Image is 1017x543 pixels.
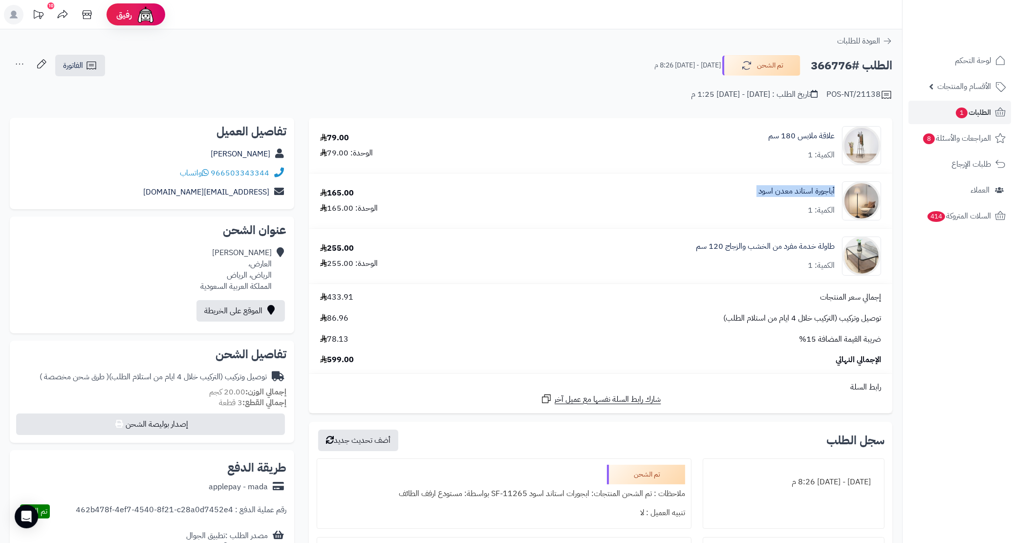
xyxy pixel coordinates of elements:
[63,60,83,71] span: الفاتورة
[808,260,835,271] div: الكمية: 1
[927,211,945,222] span: 414
[18,224,286,236] h2: عنوان الشحن
[768,130,835,142] a: علاقة ملابس 180 سم
[320,203,378,214] div: الوحدة: 165.00
[826,89,892,101] div: POS-NT/21138
[196,300,285,322] a: الموقع على الخريطة
[843,237,881,276] img: 1751785797-1-90x90.jpg
[320,148,373,159] div: الوحدة: 79.00
[909,127,1011,150] a: المراجعات والأسئلة8
[951,7,1008,28] img: logo-2.png
[696,241,835,252] a: طاولة خدمة مفرد من الخشب والزجاج 120 سم
[320,313,348,324] span: 86.96
[927,209,991,223] span: السلات المتروكة
[227,462,286,474] h2: طريقة الدفع
[55,55,105,76] a: الفاتورة
[320,292,353,303] span: 433.91
[909,204,1011,228] a: السلات المتروكة414
[200,247,272,292] div: [PERSON_NAME] العارض، الرياض، الرياض المملكة العربية السعودية
[76,504,286,519] div: رقم عملية الدفع : 462b478f-4ef7-4540-8f21-c28a0d7452e4
[843,126,881,165] img: 1747815779-110107010070-90x90.jpg
[758,186,835,197] a: أباجورة استاند معدن اسود
[955,106,991,119] span: الطلبات
[722,55,801,76] button: تم الشحن
[26,5,50,27] a: تحديثات المنصة
[323,484,685,503] div: ملاحظات : تم الشحن المنتجات: ابجورات استاند اسود SF-11265 بواسطة: مستودع ارفف الطائف
[211,167,269,179] a: 966503343344
[837,35,892,47] a: العودة للطلبات
[541,393,661,405] a: شارك رابط السلة نفسها مع عميل آخر
[955,54,991,67] span: لوحة التحكم
[180,167,209,179] a: واتساب
[937,80,991,93] span: الأقسام والمنتجات
[320,334,348,345] span: 78.13
[923,133,935,145] span: 8
[18,348,286,360] h2: تفاصيل الشحن
[952,157,991,171] span: طلبات الإرجاع
[971,183,990,197] span: العملاء
[826,434,885,446] h3: سجل الطلب
[18,126,286,137] h2: تفاصيل العميل
[320,243,354,254] div: 255.00
[709,473,878,492] div: [DATE] - [DATE] 8:26 م
[555,394,661,405] span: شارك رابط السلة نفسها مع عميل آخر
[837,35,880,47] span: العودة للطلبات
[323,503,685,522] div: تنبيه العميل : لا
[836,354,881,366] span: الإجمالي النهائي
[143,186,269,198] a: [EMAIL_ADDRESS][DOMAIN_NAME]
[320,188,354,199] div: 165.00
[116,9,132,21] span: رفيق
[15,505,38,528] div: Open Intercom Messenger
[691,89,818,100] div: تاريخ الطلب : [DATE] - [DATE] 1:25 م
[209,481,268,493] div: applepay - mada
[909,178,1011,202] a: العملاء
[209,386,286,398] small: 20.00 كجم
[47,2,54,9] div: 10
[811,56,892,76] h2: الطلب #366776
[820,292,881,303] span: إجمالي سعر المنتجات
[909,49,1011,72] a: لوحة التحكم
[654,61,721,70] small: [DATE] - [DATE] 8:26 م
[318,430,398,451] button: أضف تحديث جديد
[320,354,354,366] span: 599.00
[136,5,155,24] img: ai-face.png
[723,313,881,324] span: توصيل وتركيب (التركيب خلال 4 ايام من استلام الطلب)
[40,371,109,383] span: ( طرق شحن مخصصة )
[808,150,835,161] div: الكمية: 1
[909,101,1011,124] a: الطلبات1
[843,181,881,220] img: 1744208595-1-90x90.jpg
[40,371,267,383] div: توصيل وتركيب (التركيب خلال 4 ايام من استلام الطلب)
[808,205,835,216] div: الكمية: 1
[320,258,378,269] div: الوحدة: 255.00
[16,413,285,435] button: إصدار بوليصة الشحن
[313,382,888,393] div: رابط السلة
[219,397,286,409] small: 3 قطعة
[607,465,685,484] div: تم الشحن
[922,131,991,145] span: المراجعات والأسئلة
[245,386,286,398] strong: إجمالي الوزن:
[320,132,349,144] div: 79.00
[799,334,881,345] span: ضريبة القيمة المضافة 15%
[909,152,1011,176] a: طلبات الإرجاع
[211,148,270,160] a: [PERSON_NAME]
[956,108,968,119] span: 1
[242,397,286,409] strong: إجمالي القطع:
